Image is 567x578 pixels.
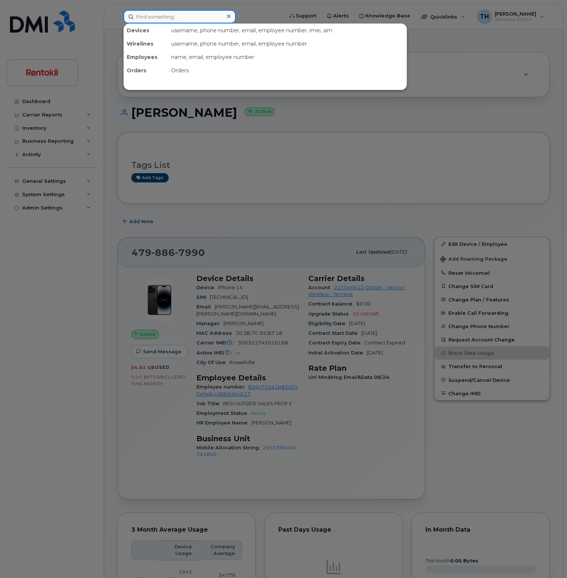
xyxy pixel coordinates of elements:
[168,24,407,37] div: username, phone number, email, employee number, imei, sim
[124,64,168,77] div: Orders
[535,546,561,572] iframe: Messenger Launcher
[168,37,407,50] div: username, phone number, email, employee number
[124,24,168,37] div: Devices
[124,37,168,50] div: Wirelines
[168,50,407,64] div: name, email, employee number
[124,50,168,64] div: Employees
[168,64,407,77] div: Orders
